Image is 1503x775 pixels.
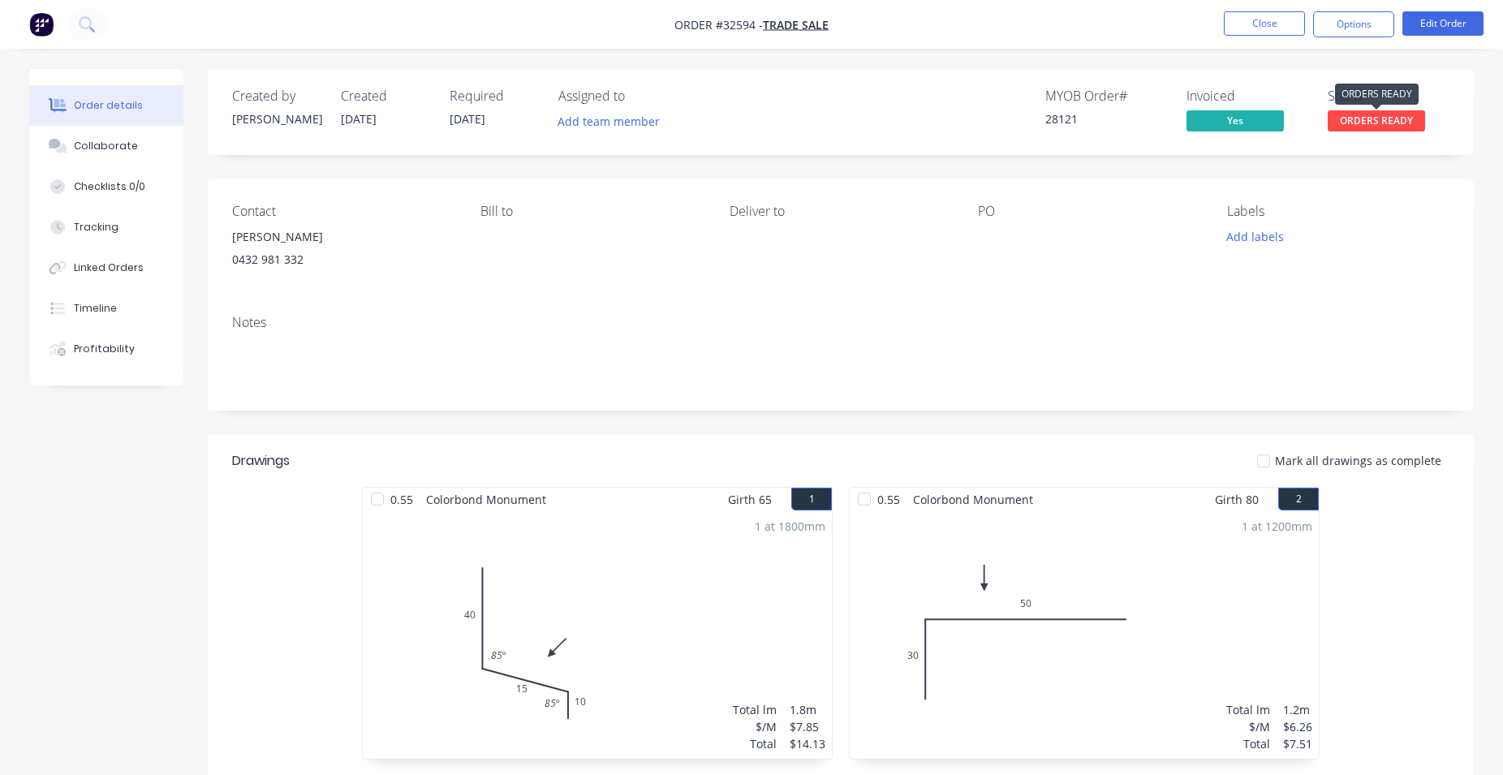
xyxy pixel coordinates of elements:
div: Total [1226,735,1270,752]
a: TRADE SALE [763,17,829,32]
div: 1.8m [790,701,825,718]
div: Required [450,88,539,104]
div: ORDERS READY [1335,84,1419,105]
button: Profitability [29,329,183,369]
div: PO [978,204,1200,219]
div: Status [1328,88,1449,104]
button: Checklists 0/0 [29,166,183,207]
button: Linked Orders [29,248,183,288]
button: 1 [791,488,832,510]
div: Linked Orders [75,260,144,275]
div: MYOB Order # [1045,88,1167,104]
span: Yes [1186,110,1284,131]
div: 1 at 1200mm [1242,518,1312,535]
button: Edit Order [1402,11,1484,36]
div: Order details [75,98,144,113]
span: [DATE] [450,111,485,127]
div: 1 at 1800mm [755,518,825,535]
div: Checklists 0/0 [75,179,146,194]
div: 040151085º85º1 at 1800mmTotal lm$/MTotal1.8m$7.85$14.13 [363,511,832,759]
div: 030501 at 1200mmTotal lm$/MTotal1.2m$6.26$7.51 [850,511,1319,759]
div: [PERSON_NAME] [232,226,454,248]
div: Total lm [1226,701,1270,718]
button: Collaborate [29,126,183,166]
div: $7.85 [790,718,825,735]
div: $/M [1226,718,1270,735]
span: Colorbond Monument [907,488,1040,511]
button: ORDERS READY [1328,110,1425,135]
span: 0.55 [871,488,907,511]
span: Girth 80 [1215,488,1259,511]
div: $/M [733,718,777,735]
button: Order details [29,85,183,126]
div: [PERSON_NAME] [232,110,321,127]
button: Tracking [29,207,183,248]
div: Tracking [75,220,119,235]
span: [DATE] [341,111,377,127]
button: Options [1313,11,1394,37]
div: $7.51 [1283,735,1312,752]
span: Colorbond Monument [420,488,553,511]
button: Timeline [29,288,183,329]
div: Timeline [75,301,118,316]
div: $6.26 [1283,718,1312,735]
div: Labels [1227,204,1449,219]
div: Invoiced [1186,88,1308,104]
span: Order #32594 - [674,17,763,32]
button: Close [1224,11,1305,36]
div: Contact [232,204,454,219]
button: Add team member [549,110,669,132]
div: Created by [232,88,321,104]
span: 0.55 [384,488,420,511]
span: ORDERS READY [1328,110,1425,131]
div: Created [341,88,430,104]
div: Total [733,735,777,752]
button: 2 [1278,488,1319,510]
span: Girth 65 [728,488,772,511]
button: Add labels [1217,226,1292,248]
div: 0432 981 332 [232,248,454,271]
div: $14.13 [790,735,825,752]
div: 28121 [1045,110,1167,127]
div: [PERSON_NAME]0432 981 332 [232,226,454,278]
img: Factory [29,12,54,37]
div: Total lm [733,701,777,718]
span: Mark all drawings as complete [1275,452,1441,469]
div: Collaborate [75,139,139,153]
div: Profitability [75,342,136,356]
div: Notes [232,315,1449,330]
div: 1.2m [1283,701,1312,718]
div: Deliver to [730,204,952,219]
button: Add team member [558,110,669,132]
div: Bill to [480,204,703,219]
div: Assigned to [558,88,721,104]
div: Drawings [232,451,290,471]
